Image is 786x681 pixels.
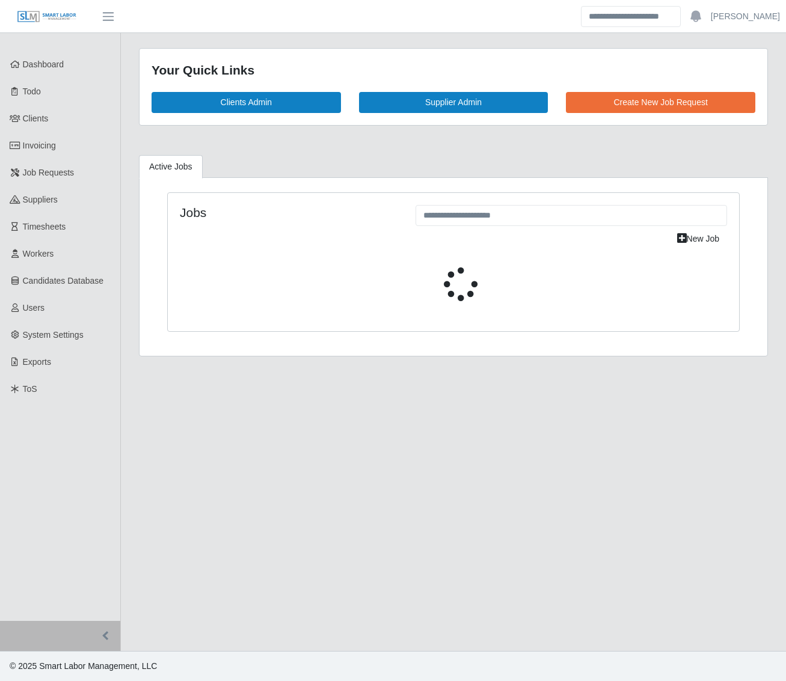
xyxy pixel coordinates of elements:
[180,205,398,220] h4: Jobs
[23,87,41,96] span: Todo
[152,92,341,113] a: Clients Admin
[23,384,37,394] span: ToS
[23,168,75,177] span: Job Requests
[17,10,77,23] img: SLM Logo
[669,228,727,249] a: New Job
[10,661,157,671] span: © 2025 Smart Labor Management, LLC
[23,114,49,123] span: Clients
[23,303,45,313] span: Users
[581,6,681,27] input: Search
[23,249,54,258] span: Workers
[23,141,56,150] span: Invoicing
[152,61,755,80] div: Your Quick Links
[23,60,64,69] span: Dashboard
[23,195,58,204] span: Suppliers
[23,357,51,367] span: Exports
[711,10,780,23] a: [PERSON_NAME]
[23,276,104,286] span: Candidates Database
[23,222,66,231] span: Timesheets
[566,92,755,113] a: Create New Job Request
[139,155,203,179] a: Active Jobs
[359,92,548,113] a: Supplier Admin
[23,330,84,340] span: System Settings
